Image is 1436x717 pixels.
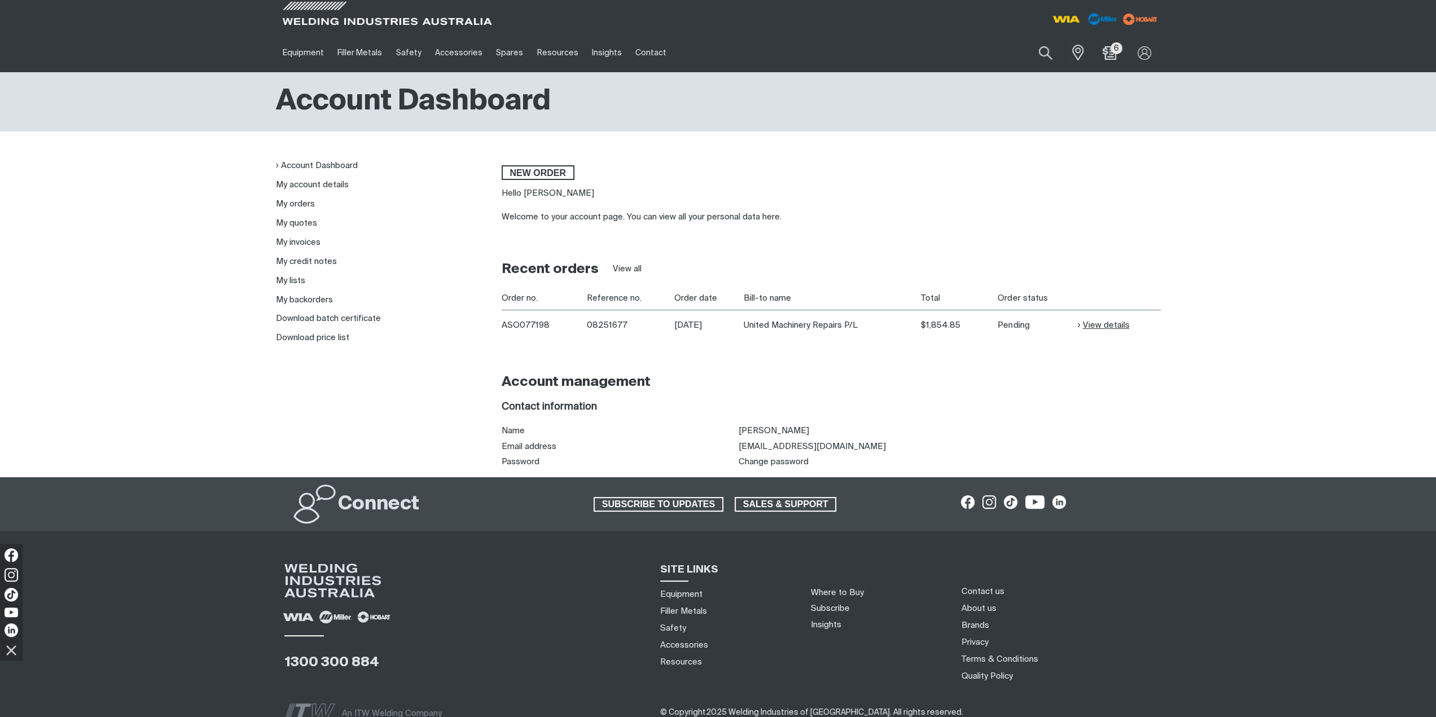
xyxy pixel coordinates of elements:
td: [DATE] [674,310,744,337]
a: Safety [389,33,428,72]
a: About us [961,602,996,614]
a: My account details [276,181,349,189]
span: Contact information [502,402,597,412]
th: Name [502,423,739,439]
th: Reference no. [587,287,674,310]
p: Hello [PERSON_NAME] [502,187,1161,200]
a: My orders [276,200,315,208]
th: Order status [998,287,1077,310]
img: TikTok [5,588,18,601]
a: Download price list [276,333,349,342]
a: Safety [660,622,686,634]
span: © Copyright 2025 Welding Industries of [GEOGRAPHIC_DATA] . All rights reserved. [660,709,963,716]
a: Accessories [428,33,489,72]
a: Where to Buy [811,588,864,597]
a: Brands [961,619,989,631]
a: Contact us [961,586,1004,597]
a: Spares [489,33,530,72]
td: [EMAIL_ADDRESS][DOMAIN_NAME] [739,439,1161,455]
a: Account Dashboard [276,161,358,170]
td: [PERSON_NAME] [739,423,1161,439]
a: My backorders [276,296,333,304]
a: Contact [629,33,673,72]
a: Equipment [276,33,331,72]
input: Product name or item number... [1012,39,1065,66]
a: Resources [660,656,702,668]
th: ASO077198 [502,310,587,337]
span: SALES & SUPPORT [736,497,836,512]
th: Total [921,287,998,310]
th: Bill-to name [744,287,921,310]
a: SUBSCRIBE TO UPDATES [594,497,723,512]
h1: Account Dashboard [276,83,551,120]
th: Password [502,454,739,470]
img: hide socials [2,640,21,659]
a: Quality Policy [961,670,1012,682]
a: My invoices [276,238,320,247]
h2: Account management [502,373,1161,391]
nav: Main [276,33,939,72]
a: Filler Metals [331,33,389,72]
span: ​​​​​​​​​​​​​​​​​​ ​​​​​​ [660,708,963,716]
a: My credit notes [276,257,337,266]
a: My quotes [276,219,317,227]
th: Email address [502,439,739,455]
a: Subscribe [811,604,850,613]
button: Search products [1026,39,1065,66]
td: Pending [998,310,1077,337]
span: New order [503,165,573,180]
th: Order date [674,287,744,310]
a: Resources [530,33,585,72]
a: Privacy [961,636,988,648]
h2: Connect [338,492,419,517]
a: Terms & Conditions [961,653,1038,665]
img: LinkedIn [5,623,18,637]
h2: Recent orders [502,261,599,278]
a: Filler Metals [660,605,707,617]
span: SUBSCRIBE TO UPDATES [595,497,722,512]
th: Order no. [502,287,587,310]
td: 08251677 [587,310,674,337]
span: SITE LINKS [660,565,718,575]
a: Insights [811,621,841,629]
span: $1,854.85 [921,321,960,329]
nav: Footer [957,583,1173,685]
a: 1300 300 884 [284,656,379,669]
img: miller [1119,11,1161,28]
a: Equipment [660,588,702,600]
a: Insights [585,33,629,72]
a: View details of Order ASO077198 [1077,319,1129,332]
nav: Sitemap [656,586,797,671]
nav: My account [276,157,484,348]
a: Change password [739,458,809,466]
a: Download batch certificate [276,314,381,323]
img: Instagram [5,568,18,582]
a: SALES & SUPPORT [735,497,837,512]
td: United Machinery Repairs P/L [744,310,921,337]
a: My lists [276,276,305,285]
img: Facebook [5,548,18,562]
a: Accessories [660,639,708,651]
a: New order [502,165,574,180]
img: YouTube [5,608,18,617]
div: Welcome to your account page. You can view all your personal data here. [502,211,1161,224]
a: View all orders [613,263,642,276]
